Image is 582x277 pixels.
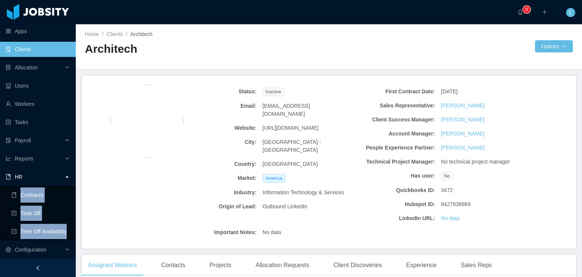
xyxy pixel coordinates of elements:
[173,228,257,236] b: Important Notes:
[263,102,346,118] span: [EMAIL_ADDRESS][DOMAIN_NAME]
[173,138,257,146] b: City:
[263,174,285,183] span: America
[441,200,471,208] span: 8427838869
[438,155,527,169] div: No technical project manager
[263,138,346,154] span: [GEOGRAPHIC_DATA] - [GEOGRAPHIC_DATA]
[111,85,183,157] img: 5bd7a6e0-c72c-11ec-9f24-8b2c4335caa0_6320b3b130d13-400w.png
[130,31,152,37] span: Architech
[249,255,315,276] div: Allocation Requests
[85,41,329,57] h2: Architech
[352,116,435,124] b: Client Success Manager:
[85,31,99,37] a: Home
[173,102,257,110] b: Email:
[441,172,453,180] span: No
[6,115,70,130] a: icon: profileTasks
[11,224,70,239] a: icon: profileTime Off Availability
[535,40,573,52] button: Optionsicon: down
[155,255,191,276] div: Contacts
[15,156,33,162] span: Reports
[263,124,319,132] span: [URL][DOMAIN_NAME]
[441,102,485,110] a: [PERSON_NAME]
[441,214,460,222] a: No data
[6,96,70,112] a: icon: userWorkers
[6,24,70,39] a: icon: appstoreApps
[438,85,527,99] div: [DATE]
[441,186,453,194] span: 3472
[11,187,70,203] a: icon: bookContracts
[327,255,388,276] div: Client Discoveries
[523,6,530,13] sup: 0
[6,138,11,143] i: icon: file-protect
[352,88,435,96] b: First Contract Date:
[441,130,485,138] a: [PERSON_NAME]
[400,255,443,276] div: Experience
[263,189,344,197] span: Information Technology & Services
[441,144,485,152] a: [PERSON_NAME]
[441,116,485,124] a: [PERSON_NAME]
[126,31,127,37] span: /
[6,78,70,93] a: icon: robotUsers
[11,206,70,221] a: icon: profileTime Off
[352,102,435,110] b: Sales Representative:
[82,255,143,276] div: Assigned Workers
[173,189,257,197] b: Industry:
[203,255,238,276] div: Projects
[6,65,11,70] i: icon: solution
[102,31,103,37] span: /
[352,144,435,152] b: People Experience Partner:
[6,247,11,252] i: icon: setting
[173,124,257,132] b: Website:
[15,247,46,253] span: Configuration
[352,186,435,194] b: Quickbooks ID:
[352,214,435,222] b: LinkedIn URL:
[263,228,281,236] span: No data
[6,42,70,57] a: icon: auditClients
[173,88,257,96] b: Status:
[518,9,523,15] i: icon: bell
[173,203,257,211] b: Origin of Lead:
[263,88,284,96] span: Inactive
[455,255,498,276] div: Sales Reps
[352,200,435,208] b: Hubspot ID:
[352,172,435,180] b: Has user:
[352,158,435,166] b: Technical Project Manager:
[173,174,257,182] b: Market:
[352,130,435,138] b: Account Manager:
[542,9,547,15] i: icon: plus
[15,174,22,180] span: HR
[6,174,11,179] i: icon: book
[173,160,257,168] b: Country:
[6,156,11,161] i: icon: line-chart
[106,31,123,37] a: Clients
[263,160,318,168] span: [GEOGRAPHIC_DATA]
[569,8,572,17] span: L
[15,65,38,71] span: Allocation
[15,137,31,143] span: Payroll
[263,203,307,211] span: Outbound LinkedIn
